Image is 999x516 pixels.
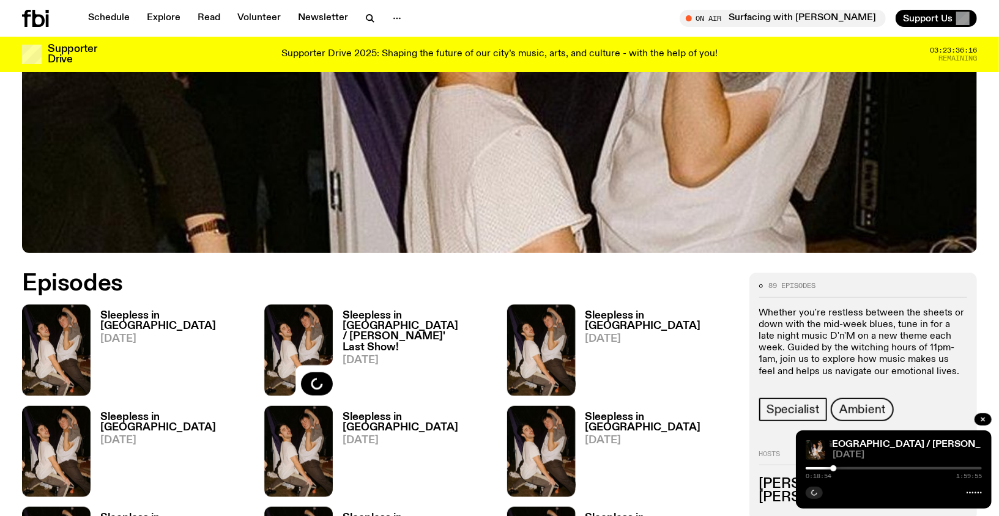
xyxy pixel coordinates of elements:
a: Sleepless in [GEOGRAPHIC_DATA][DATE] [91,311,250,396]
span: Specialist [767,403,820,416]
span: [DATE] [343,435,492,446]
span: [DATE] [585,334,735,344]
img: Marcus Whale is on the left, bent to his knees and arching back with a gleeful look his face He i... [507,304,576,396]
button: On AirSurfacing with [PERSON_NAME] [680,10,886,27]
span: [DATE] [100,334,250,344]
span: Support Us [903,13,953,24]
a: Ambient [831,398,894,421]
a: Sleepless in [GEOGRAPHIC_DATA][DATE] [91,412,250,497]
h2: Episodes [22,273,654,295]
span: [DATE] [343,355,492,366]
a: Specialist [759,398,827,421]
img: Marcus Whale is on the left, bent to his knees and arching back with a gleeful look his face He i... [806,440,825,460]
span: 1:59:55 [956,473,982,479]
img: Marcus Whale is on the left, bent to his knees and arching back with a gleeful look his face He i... [22,304,91,396]
a: Sleepless in [GEOGRAPHIC_DATA][DATE] [576,311,735,396]
a: Sleepless in [GEOGRAPHIC_DATA][DATE] [333,412,492,497]
span: 03:23:36:16 [930,47,977,54]
a: Explore [139,10,188,27]
span: [DATE] [833,451,982,460]
h3: [PERSON_NAME] [759,477,967,491]
a: Newsletter [291,10,355,27]
span: Remaining [938,55,977,62]
h3: Sleepless in [GEOGRAPHIC_DATA] [100,412,250,433]
button: Support Us [896,10,977,27]
img: Marcus Whale is on the left, bent to his knees and arching back with a gleeful look his face He i... [264,406,333,497]
h3: Sleepless in [GEOGRAPHIC_DATA] [585,311,735,331]
h2: Hosts [759,451,967,465]
a: Schedule [81,10,137,27]
span: 0:18:54 [806,473,831,479]
h3: Sleepless in [GEOGRAPHIC_DATA] / [PERSON_NAME]' Last Show! [343,311,492,352]
h3: Sleepless in [GEOGRAPHIC_DATA] [585,412,735,433]
span: [DATE] [100,435,250,446]
p: Whether you're restless between the sheets or down with the mid-week blues, tune in for a late ni... [759,308,967,378]
h3: Sleepless in [GEOGRAPHIC_DATA] [343,412,492,433]
a: Sleepless in [GEOGRAPHIC_DATA] / [PERSON_NAME]' Last Show![DATE] [333,311,492,396]
span: Ambient [839,403,886,416]
a: Read [190,10,228,27]
h3: Supporter Drive [48,44,97,65]
h3: Sleepless in [GEOGRAPHIC_DATA] [100,311,250,331]
h3: [PERSON_NAME] [759,491,967,504]
p: Supporter Drive 2025: Shaping the future of our city’s music, arts, and culture - with the help o... [281,49,718,60]
a: Volunteer [230,10,288,27]
img: Marcus Whale is on the left, bent to his knees and arching back with a gleeful look his face He i... [507,406,576,497]
span: 89 episodes [769,282,816,289]
img: Marcus Whale is on the left, bent to his knees and arching back with a gleeful look his face He i... [22,406,91,497]
span: [DATE] [585,435,735,446]
a: Sleepless in [GEOGRAPHIC_DATA][DATE] [576,412,735,497]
